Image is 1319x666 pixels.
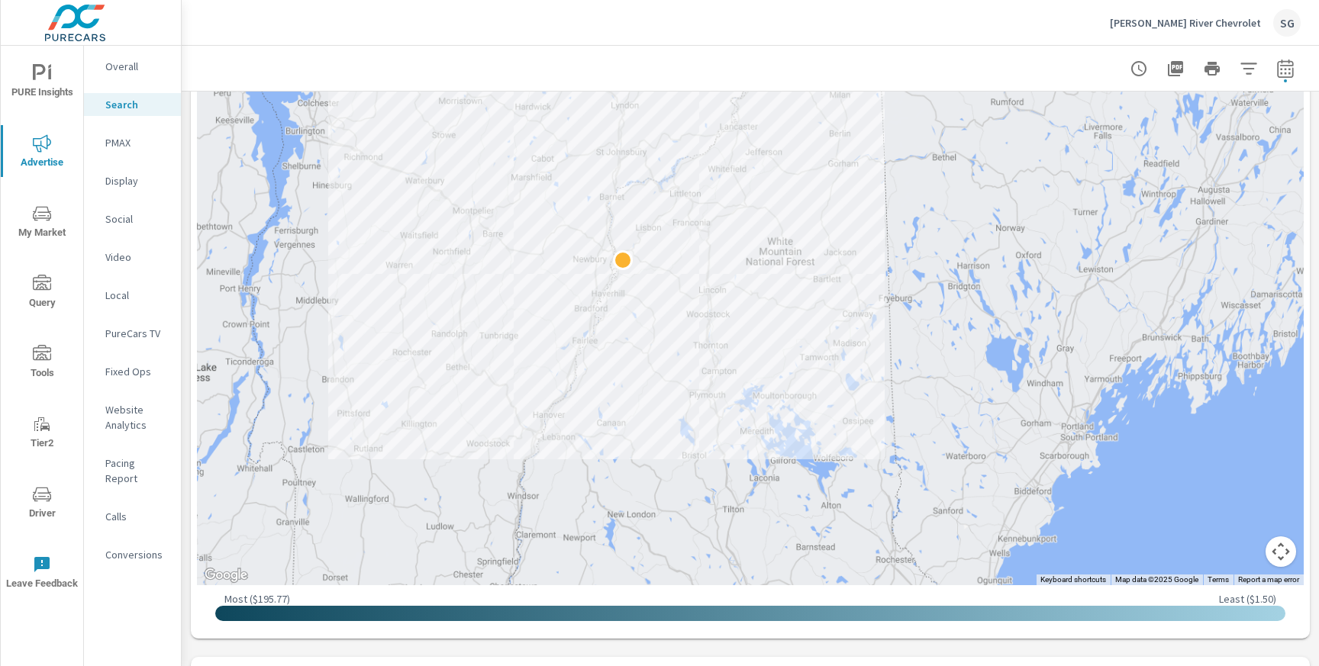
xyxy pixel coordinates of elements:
[1110,16,1261,30] p: [PERSON_NAME] River Chevrolet
[84,543,181,566] div: Conversions
[84,505,181,528] div: Calls
[1208,575,1229,584] a: Terms (opens in new tab)
[1,46,83,607] div: nav menu
[84,55,181,78] div: Overall
[5,345,79,382] span: Tools
[84,208,181,230] div: Social
[1238,575,1299,584] a: Report a map error
[84,284,181,307] div: Local
[105,97,169,112] p: Search
[84,360,181,383] div: Fixed Ops
[5,555,79,593] span: Leave Feedback
[105,288,169,303] p: Local
[84,398,181,436] div: Website Analytics
[84,93,181,116] div: Search
[5,64,79,101] span: PURE Insights
[5,204,79,242] span: My Market
[201,565,251,585] a: Open this area in Google Maps (opens a new window)
[105,509,169,524] p: Calls
[105,249,169,265] p: Video
[84,169,181,192] div: Display
[1115,575,1198,584] span: Map data ©2025 Google
[105,326,169,341] p: PureCars TV
[105,455,169,486] p: Pacing Report
[201,565,251,585] img: Google
[1197,53,1227,84] button: Print Report
[1270,53,1301,84] button: Select Date Range
[84,246,181,269] div: Video
[1234,53,1264,84] button: Apply Filters
[105,364,169,379] p: Fixed Ops
[105,402,169,433] p: Website Analytics
[5,275,79,312] span: Query
[105,547,169,562] p: Conversions
[84,131,181,154] div: PMAX
[84,452,181,490] div: Pacing Report
[5,485,79,523] span: Driver
[1266,536,1296,567] button: Map camera controls
[105,173,169,188] p: Display
[1160,53,1191,84] button: "Export Report to PDF"
[224,592,290,606] p: Most ( $195.77 )
[1040,574,1106,585] button: Keyboard shortcuts
[5,415,79,452] span: Tier2
[5,134,79,172] span: Advertise
[1219,592,1276,606] p: Least ( $1.50 )
[1273,9,1301,37] div: SG
[105,211,169,227] p: Social
[105,59,169,74] p: Overall
[105,135,169,150] p: PMAX
[84,322,181,345] div: PureCars TV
